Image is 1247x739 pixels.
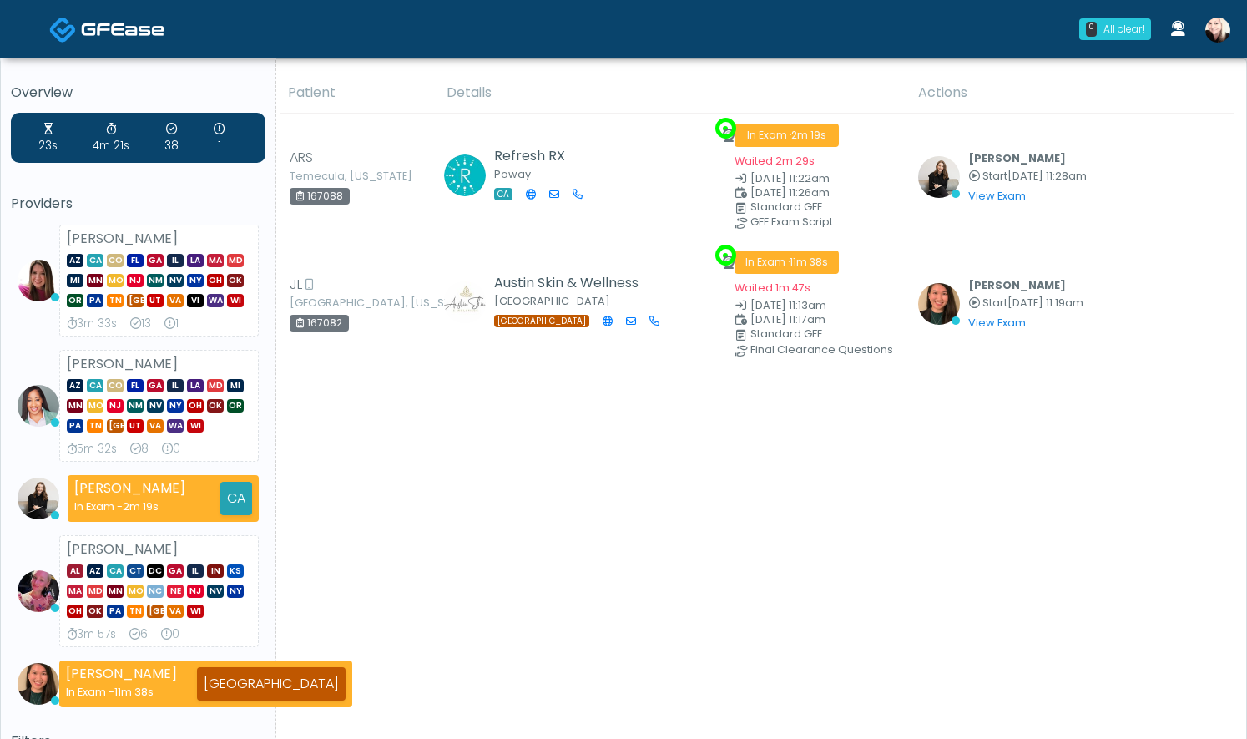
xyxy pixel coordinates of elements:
[67,316,117,332] div: 3m 33s
[735,315,899,326] small: Scheduled Time
[107,294,124,307] span: TN
[66,664,177,683] strong: [PERSON_NAME]
[187,254,204,267] span: LA
[127,274,144,287] span: NJ
[444,281,486,323] img: Lindsey Kendrick
[87,399,103,413] span: MO
[107,585,124,598] span: MN
[227,274,244,287] span: OK
[11,85,265,100] h5: Overview
[968,316,1026,330] a: View Exam
[207,274,224,287] span: OH
[214,121,225,154] div: 1
[290,298,381,308] small: [GEOGRAPHIC_DATA], [US_STATE]
[167,254,184,267] span: IL
[67,399,83,413] span: MN
[167,419,184,433] span: WA
[127,419,144,433] span: UT
[127,564,144,578] span: CT
[67,419,83,433] span: PA
[437,73,909,114] th: Details
[494,167,531,181] small: Poway
[735,124,839,147] span: In Exam ·
[227,254,244,267] span: MD
[87,274,103,287] span: MN
[130,316,151,332] div: 13
[130,441,149,458] div: 8
[66,684,177,700] div: In Exam -
[18,478,59,519] img: Sydney Lundberg
[107,379,124,392] span: CO
[207,585,224,598] span: NV
[207,399,224,413] span: OK
[982,296,1007,310] span: Start
[18,663,59,705] img: Aila Paredes
[1205,18,1230,43] img: Cynthia Petersen
[127,379,144,392] span: FL
[735,251,839,274] span: In Exam ·
[87,605,103,618] span: OK
[750,217,915,227] div: GFE Exam Script
[790,255,828,269] span: 11m 38s
[908,73,1234,114] th: Actions
[147,294,164,307] span: UT
[38,121,58,154] div: 23s
[494,276,640,291] h5: Austin Skin & Wellness
[968,189,1026,203] a: View Exam
[167,564,184,578] span: GA
[750,345,915,355] div: Final Clearance Questions
[227,585,244,598] span: NY
[114,685,154,699] span: 11m 38s
[147,419,164,433] span: VA
[1103,22,1144,37] div: All clear!
[67,605,83,618] span: OH
[74,499,185,514] div: In Exam -
[1007,296,1083,310] span: [DATE] 11:19am
[290,171,381,181] small: Temecula, [US_STATE]
[735,174,899,185] small: Date Created
[227,294,244,307] span: WI
[67,626,116,643] div: 3m 57s
[167,274,184,287] span: NV
[107,564,124,578] span: CA
[87,254,103,267] span: CA
[207,564,224,578] span: IN
[161,626,179,643] div: 0
[127,294,144,307] span: [GEOGRAPHIC_DATA]
[164,121,179,154] div: 38
[167,399,184,413] span: NY
[67,564,83,578] span: AL
[67,229,178,248] strong: [PERSON_NAME]
[18,570,59,612] img: Lindsey Morgan
[750,298,826,312] span: [DATE] 11:13am
[735,154,815,168] small: Waited 2m 29s
[444,154,486,196] img: Diane Allen
[127,399,144,413] span: NM
[494,315,589,327] span: [GEOGRAPHIC_DATA]
[127,254,144,267] span: FL
[147,605,164,618] span: [GEOGRAPHIC_DATA]
[1086,22,1097,37] div: 0
[290,188,350,205] div: 167088
[968,171,1087,182] small: Started at
[735,188,899,199] small: Scheduled Time
[227,564,244,578] span: KS
[167,585,184,598] span: NE
[494,149,596,164] h5: Refresh RX
[750,185,830,200] span: [DATE] 11:26am
[129,626,148,643] div: 6
[187,585,204,598] span: NJ
[87,585,103,598] span: MD
[18,385,59,427] img: Jennifer Ekeh
[735,301,899,311] small: Date Created
[67,274,83,287] span: MI
[107,254,124,267] span: CO
[278,73,437,114] th: Patient
[67,539,178,559] strong: [PERSON_NAME]
[81,21,164,38] img: Docovia
[164,316,179,332] div: 1
[207,254,224,267] span: MA
[67,294,83,307] span: OR
[290,275,302,295] span: JL
[791,128,826,142] span: 2m 19s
